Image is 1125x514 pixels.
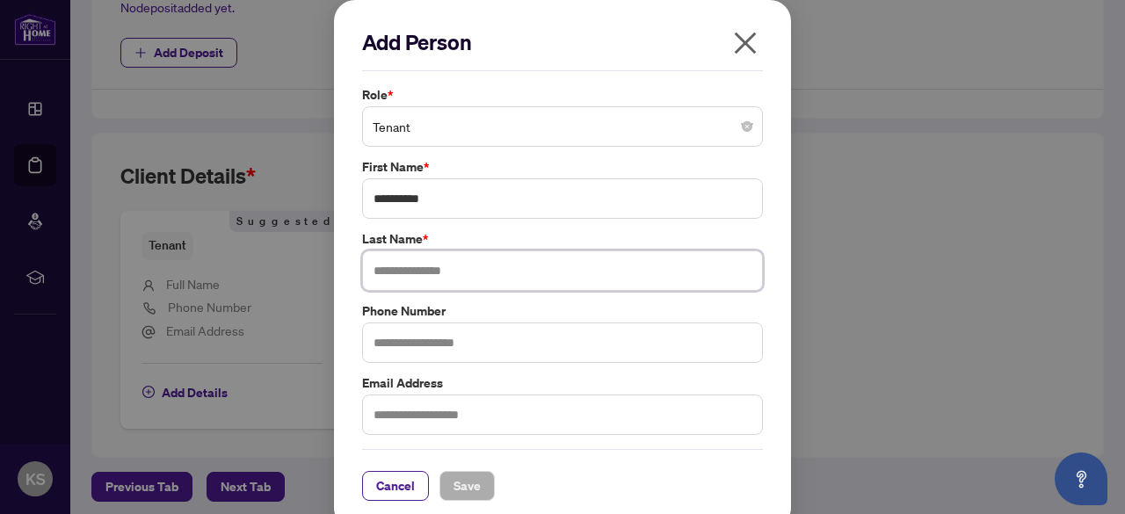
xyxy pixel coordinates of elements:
span: close [731,29,759,57]
span: Cancel [376,472,415,500]
span: close-circle [742,121,752,132]
label: Last Name [362,229,763,249]
label: Phone Number [362,301,763,321]
button: Cancel [362,471,429,501]
label: Email Address [362,373,763,393]
button: Save [439,471,495,501]
label: Role [362,85,763,105]
span: Tenant [373,110,752,143]
label: First Name [362,157,763,177]
h2: Add Person [362,28,763,56]
button: Open asap [1055,452,1107,505]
